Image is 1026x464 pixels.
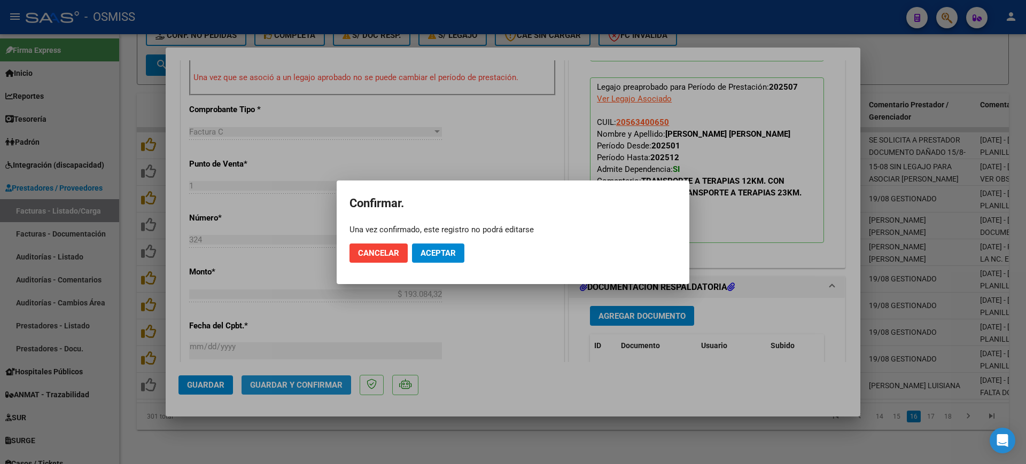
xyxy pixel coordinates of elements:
[358,248,399,258] span: Cancelar
[349,243,408,263] button: Cancelar
[990,428,1015,453] div: Open Intercom Messenger
[349,193,677,214] h2: Confirmar.
[412,243,464,263] button: Aceptar
[421,248,456,258] span: Aceptar
[349,224,677,235] div: Una vez confirmado, este registro no podrá editarse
